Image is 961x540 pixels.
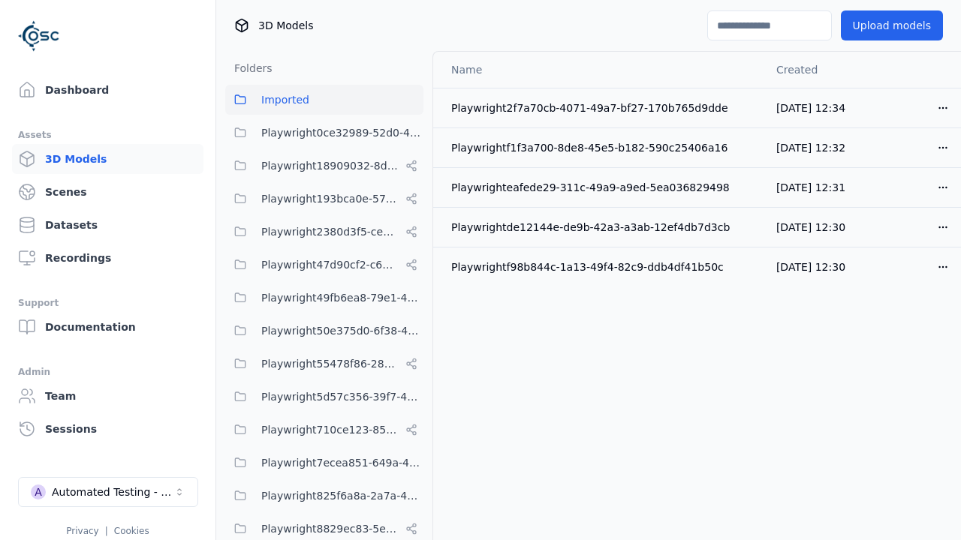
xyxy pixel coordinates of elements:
button: Playwright7ecea851-649a-419a-985e-fcff41a98b20 [225,448,423,478]
span: Playwright2380d3f5-cebf-494e-b965-66be4d67505e [261,223,399,241]
span: Playwright55478f86-28dc-49b8-8d1f-c7b13b14578c [261,355,399,373]
span: | [105,526,108,536]
span: Playwright50e375d0-6f38-48a7-96e0-b0dcfa24b72f [261,322,423,340]
span: [DATE] 12:30 [776,261,845,273]
span: [DATE] 12:31 [776,181,845,193]
span: [DATE] 12:32 [776,142,845,154]
div: Playwrightde12144e-de9b-42a3-a3ab-12ef4db7d3cb [451,220,752,235]
a: Dashboard [12,75,203,105]
a: Recordings [12,243,203,273]
div: Playwrightf98b844c-1a13-49f4-82c9-ddb4df41b50c [451,259,752,274]
div: Assets [18,126,197,144]
div: A [31,484,46,499]
a: Cookies [114,526,149,536]
a: Sessions [12,414,203,444]
button: Playwright2380d3f5-cebf-494e-b965-66be4d67505e [225,217,423,247]
span: Playwright18909032-8d07-45c5-9c81-9eec75d0b16b [261,157,399,175]
button: Playwright50e375d0-6f38-48a7-96e0-b0dcfa24b72f [225,316,423,346]
button: Playwright710ce123-85fd-4f8c-9759-23c3308d8830 [225,415,423,445]
button: Upload models [841,10,943,40]
span: [DATE] 12:30 [776,221,845,233]
th: Created [764,52,864,88]
span: Playwright47d90cf2-c635-4353-ba3b-5d4538945666 [261,256,399,274]
a: Documentation [12,312,203,342]
h3: Folders [225,61,273,76]
span: Imported [261,91,309,109]
button: Playwright55478f86-28dc-49b8-8d1f-c7b13b14578c [225,349,423,379]
span: Playwright7ecea851-649a-419a-985e-fcff41a98b20 [261,454,423,472]
div: Admin [18,363,197,381]
span: Playwright825f6a8a-2a7a-425c-94f7-650318982f69 [261,487,423,505]
div: Automated Testing - Playwright [52,484,173,499]
span: Playwright0ce32989-52d0-45cf-b5b9-59d5033d313a [261,124,423,142]
span: Playwright710ce123-85fd-4f8c-9759-23c3308d8830 [261,421,399,439]
button: Imported [225,85,423,115]
button: Playwright47d90cf2-c635-4353-ba3b-5d4538945666 [225,250,423,280]
a: Privacy [66,526,98,536]
div: Playwright2f7a70cb-4071-49a7-bf27-170b765d9dde [451,100,752,115]
a: 3D Models [12,144,203,174]
button: Playwright49fb6ea8-79e1-43cd-b111-bfc08153f945 [225,283,423,313]
div: Support [18,294,197,312]
span: [DATE] 12:34 [776,102,845,114]
span: Playwright49fb6ea8-79e1-43cd-b111-bfc08153f945 [261,289,423,307]
div: Playwrighteafede29-311c-49a9-a9ed-5ea036829498 [451,180,752,195]
button: Playwright0ce32989-52d0-45cf-b5b9-59d5033d313a [225,118,423,148]
span: 3D Models [258,18,313,33]
img: Logo [18,15,60,57]
button: Select a workspace [18,477,198,507]
div: Playwrightf1f3a700-8de8-45e5-b182-590c25406a16 [451,140,752,155]
span: Playwright8829ec83-5e68-4376-b984-049061a310ed [261,520,399,538]
button: Playwright193bca0e-57fa-418d-8ea9-45122e711dc7 [225,184,423,214]
button: Playwright5d57c356-39f7-47ed-9ab9-d0409ac6cddc [225,382,423,412]
a: Team [12,381,203,411]
span: Playwright5d57c356-39f7-47ed-9ab9-d0409ac6cddc [261,388,423,406]
a: Datasets [12,210,203,240]
button: Playwright18909032-8d07-45c5-9c81-9eec75d0b16b [225,151,423,181]
button: Playwright825f6a8a-2a7a-425c-94f7-650318982f69 [225,481,423,511]
span: Playwright193bca0e-57fa-418d-8ea9-45122e711dc7 [261,190,399,208]
a: Scenes [12,177,203,207]
th: Name [433,52,764,88]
